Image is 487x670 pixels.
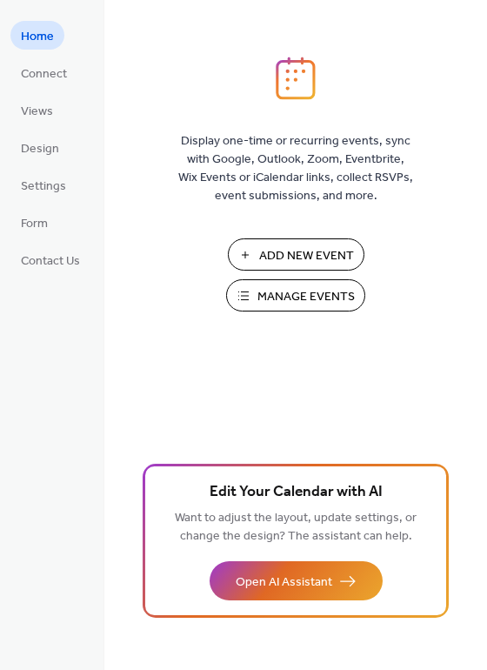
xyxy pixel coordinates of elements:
span: Add New Event [259,247,354,265]
span: Home [21,28,54,46]
button: Manage Events [226,279,365,312]
span: Connect [21,65,67,84]
span: Design [21,140,59,158]
button: Add New Event [228,238,364,271]
span: Manage Events [257,288,355,306]
a: Contact Us [10,245,90,274]
a: Design [10,133,70,162]
img: logo_icon.svg [276,57,316,100]
span: Display one-time or recurring events, sync with Google, Outlook, Zoom, Eventbrite, Wix Events or ... [178,132,413,205]
a: Settings [10,171,77,199]
a: Home [10,21,64,50]
span: Want to adjust the layout, update settings, or change the design? The assistant can help. [175,506,417,548]
a: Connect [10,58,77,87]
button: Open AI Assistant [210,561,383,600]
span: Edit Your Calendar with AI [210,480,383,505]
a: Views [10,96,63,124]
span: Contact Us [21,252,80,271]
span: Settings [21,178,66,196]
span: Open AI Assistant [236,573,332,592]
span: Form [21,215,48,233]
a: Form [10,208,58,237]
span: Views [21,103,53,121]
